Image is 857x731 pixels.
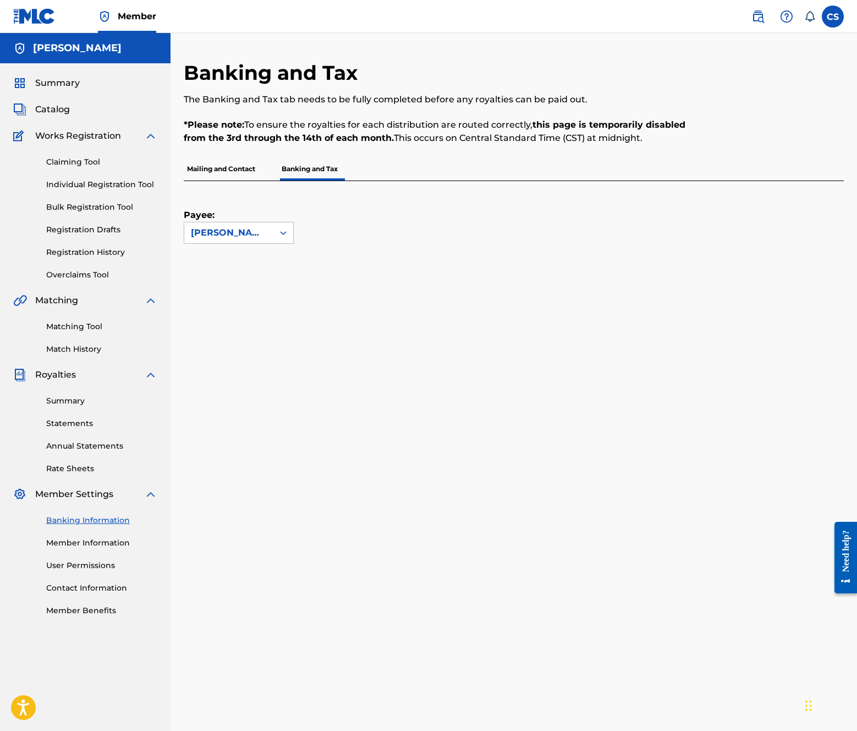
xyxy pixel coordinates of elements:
img: Top Rightsholder [98,10,111,23]
p: Banking and Tax [278,157,341,181]
img: Works Registration [13,129,28,143]
a: SummarySummary [13,77,80,90]
a: Matching Tool [46,321,157,332]
div: Help [776,6,798,28]
span: Works Registration [35,129,121,143]
img: expand [144,129,157,143]
label: Payee: [184,209,239,222]
a: Bulk Registration Tool [46,201,157,213]
span: Catalog [35,103,70,116]
img: Matching [13,294,27,307]
a: Match History [46,343,157,355]
span: Member Settings [35,488,113,501]
a: Individual Registration Tool [46,179,157,190]
h2: Banking and Tax [184,61,363,85]
a: CatalogCatalog [13,103,70,116]
a: Member Information [46,537,157,549]
img: expand [144,294,157,307]
img: expand [144,368,157,381]
img: Accounts [13,42,26,55]
a: Overclaims Tool [46,269,157,281]
a: Claiming Tool [46,156,157,168]
strong: *Please note: [184,119,244,130]
a: Rate Sheets [46,463,157,474]
a: Member Benefits [46,605,157,617]
a: Public Search [747,6,769,28]
p: The Banking and Tax tab needs to be fully completed before any royalties can be paid out. [184,93,692,106]
iframe: Resource Center [826,514,857,602]
a: Summary [46,395,157,407]
img: expand [144,488,157,501]
img: MLC Logo [13,8,56,24]
a: Registration History [46,247,157,258]
span: Member [118,10,156,23]
img: help [780,10,793,23]
a: Contact Information [46,582,157,594]
img: search [751,10,765,23]
a: Statements [46,418,157,429]
a: Registration Drafts [46,224,157,236]
div: [PERSON_NAME] [191,226,267,239]
div: Drag [805,689,812,722]
img: Royalties [13,368,26,381]
img: Summary [13,77,26,90]
span: Royalties [35,368,76,381]
div: User Menu [822,6,844,28]
img: Catalog [13,103,26,116]
span: Summary [35,77,80,90]
p: Mailing and Contact [184,157,259,181]
div: Notifications [804,11,815,22]
h5: Christopher Surratt [33,42,122,54]
a: User Permissions [46,560,157,571]
p: To ensure the royalties for each distribution are routed correctly, This occurs on Central Standa... [184,118,692,145]
img: Member Settings [13,488,26,501]
a: Annual Statements [46,440,157,452]
iframe: Chat Widget [802,678,857,731]
a: Banking Information [46,515,157,526]
span: Matching [35,294,78,307]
